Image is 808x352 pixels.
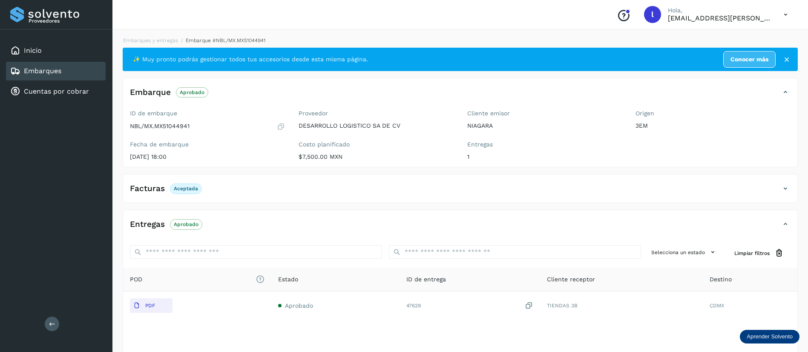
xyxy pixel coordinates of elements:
[123,85,797,106] div: EmbarqueAprobado
[668,7,770,14] p: Hola,
[180,89,204,95] p: Aprobado
[130,110,285,117] label: ID de embarque
[747,333,793,340] p: Aprender Solvento
[467,141,622,148] label: Entregas
[186,37,265,43] span: Embarque #NBL/MX.MX51044941
[130,153,285,160] p: [DATE] 18:00
[740,330,799,343] div: Aprender Solvento
[703,292,797,320] td: CDMX
[130,123,190,130] p: NBL/MX.MX51044941
[123,37,178,43] a: Embarques y entregas
[668,14,770,22] p: lauraamalia.castillo@xpertal.com
[174,221,198,227] p: Aprobado
[130,141,285,148] label: Fecha de embarque
[130,220,165,229] h4: Entregas
[130,298,173,313] button: PDF
[123,37,798,44] nav: breadcrumb
[130,88,171,97] h4: Embarque
[467,122,622,129] p: NIAGARA
[299,153,454,160] p: $7,500.00 MXN
[467,153,622,160] p: 1
[723,51,776,68] a: Conocer más
[299,110,454,117] label: Proveedor
[130,275,265,284] span: POD
[6,62,106,80] div: Embarques
[299,141,454,148] label: Costo planificado
[6,41,106,60] div: Inicio
[123,217,797,238] div: EntregasAprobado
[123,181,797,203] div: FacturasAceptada
[710,275,732,284] span: Destino
[299,122,454,129] p: DESARROLLO LOGISTICO SA DE CV
[174,186,198,192] p: Aceptada
[467,110,622,117] label: Cliente emisor
[635,122,791,129] p: 3EM
[285,302,313,309] span: Aprobado
[540,292,703,320] td: TIENDAS 3B
[145,303,155,309] p: PDF
[133,55,368,64] span: ✨ Muy pronto podrás gestionar todos tus accesorios desde esta misma página.
[635,110,791,117] label: Origen
[547,275,595,284] span: Cliente receptor
[734,249,770,257] span: Limpiar filtros
[6,82,106,101] div: Cuentas por cobrar
[24,87,89,95] a: Cuentas por cobrar
[24,67,61,75] a: Embarques
[727,245,791,261] button: Limpiar filtros
[648,245,721,259] button: Selecciona un estado
[406,275,446,284] span: ID de entrega
[24,46,42,54] a: Inicio
[278,275,298,284] span: Estado
[29,18,102,24] p: Proveedores
[130,184,165,194] h4: Facturas
[406,301,533,310] div: 47629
